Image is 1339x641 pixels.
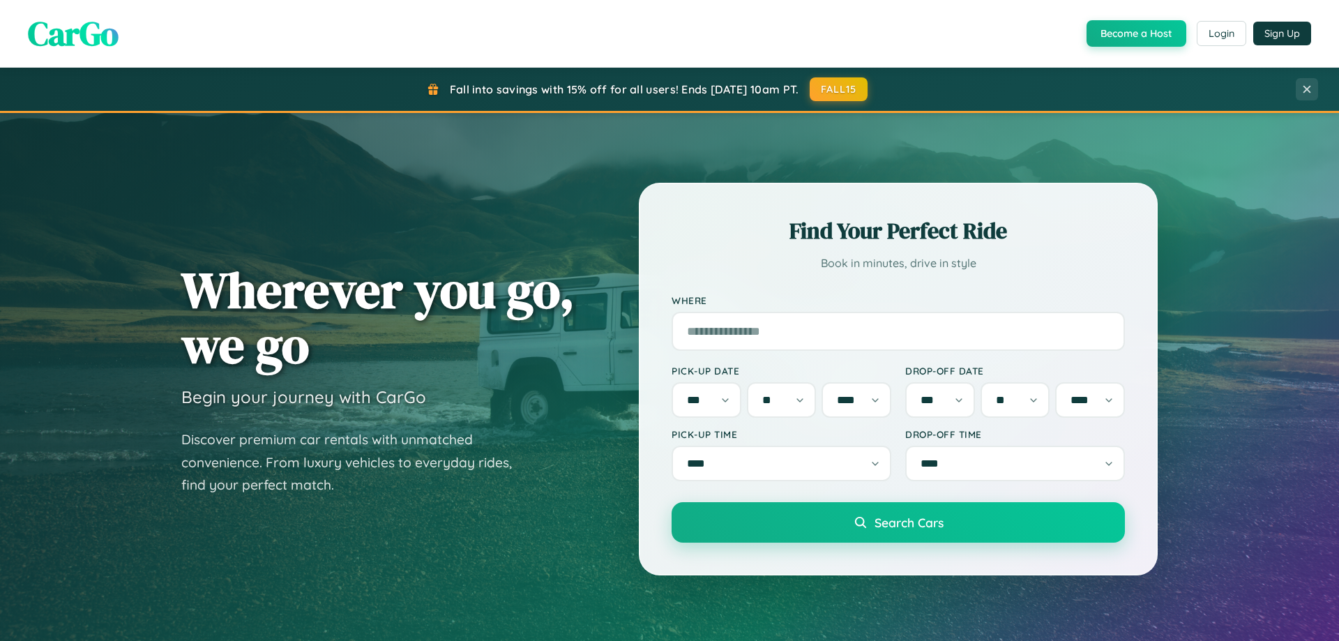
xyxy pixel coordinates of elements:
label: Pick-up Time [672,428,891,440]
h3: Begin your journey with CarGo [181,386,426,407]
button: Login [1197,21,1246,46]
p: Book in minutes, drive in style [672,253,1125,273]
label: Pick-up Date [672,365,891,377]
button: FALL15 [810,77,868,101]
p: Discover premium car rentals with unmatched convenience. From luxury vehicles to everyday rides, ... [181,428,530,497]
button: Become a Host [1087,20,1186,47]
span: Search Cars [875,515,944,530]
label: Drop-off Time [905,428,1125,440]
label: Drop-off Date [905,365,1125,377]
label: Where [672,294,1125,306]
h1: Wherever you go, we go [181,262,575,372]
button: Sign Up [1253,22,1311,45]
h2: Find Your Perfect Ride [672,216,1125,246]
button: Search Cars [672,502,1125,543]
span: CarGo [28,10,119,56]
span: Fall into savings with 15% off for all users! Ends [DATE] 10am PT. [450,82,799,96]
